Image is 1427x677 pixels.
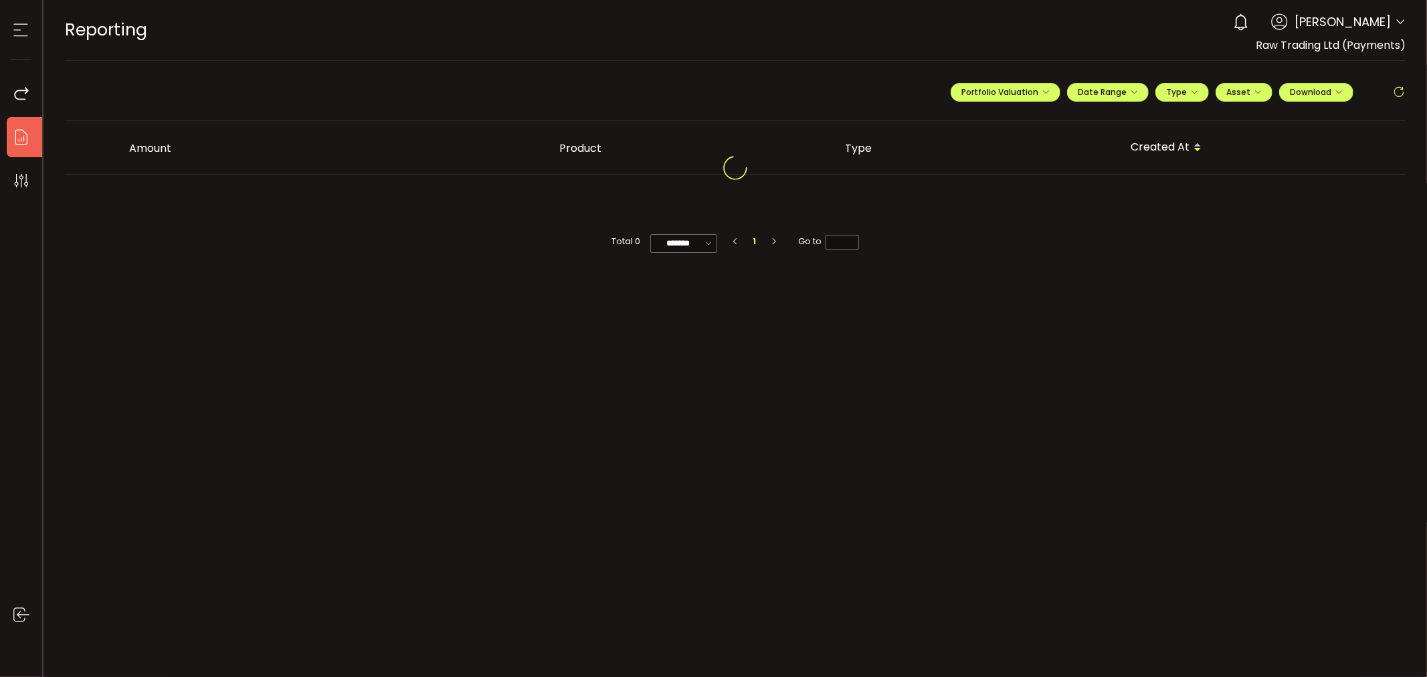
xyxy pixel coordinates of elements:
iframe: Chat Widget [1360,613,1427,677]
span: Reporting [65,18,147,41]
span: [PERSON_NAME] [1295,13,1391,31]
button: Type [1155,83,1209,102]
span: Type [1166,86,1198,98]
span: Total 0 [611,234,640,249]
span: Asset [1226,86,1250,98]
span: Date Range [1078,86,1138,98]
span: Download [1290,86,1343,98]
button: Download [1279,83,1353,102]
span: Go to [798,234,859,249]
button: Portfolio Valuation [951,83,1060,102]
button: Date Range [1067,83,1149,102]
button: Asset [1216,83,1272,102]
span: Raw Trading Ltd (Payments) [1256,37,1406,53]
span: Portfolio Valuation [961,86,1050,98]
li: 1 [747,234,762,249]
